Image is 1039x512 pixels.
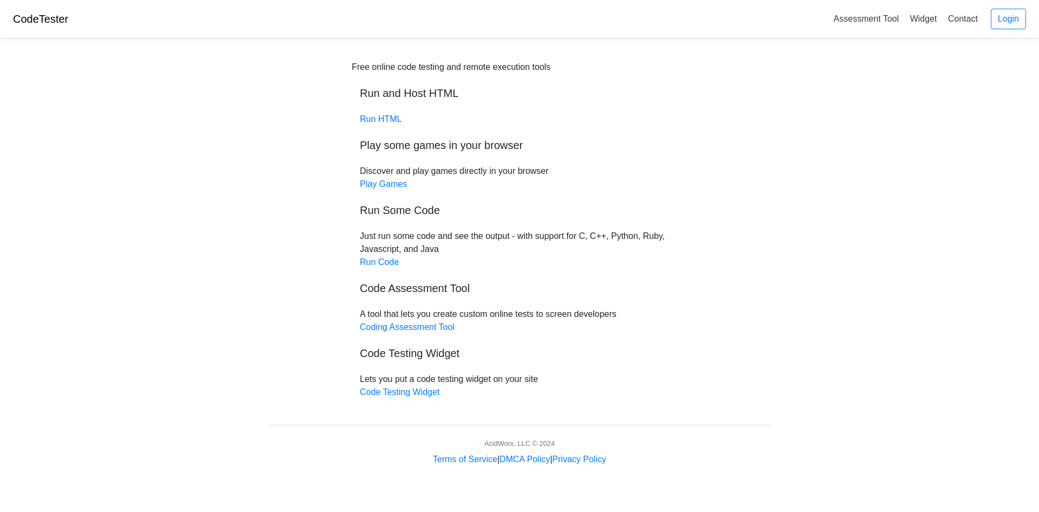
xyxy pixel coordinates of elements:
[360,322,455,332] a: Coding Assessment Tool
[944,10,982,28] a: Contact
[360,87,679,100] h5: Run and Host HTML
[360,179,407,189] a: Play Games
[360,139,679,152] h5: Play some games in your browser
[905,10,941,28] a: Widget
[499,455,550,464] a: DMCA Policy
[360,204,679,217] h5: Run Some Code
[484,438,555,449] div: AcidWorx, LLC © 2024
[553,455,607,464] a: Privacy Policy
[352,61,687,399] div: Discover and play games directly in your browser Just run some code and see the output - with sup...
[360,114,402,124] a: Run HTML
[433,453,606,466] div: | |
[360,257,399,267] a: Run Code
[360,387,439,397] a: Code Testing Widget
[360,347,679,360] h5: Code Testing Widget
[13,13,68,25] a: CodeTester
[352,61,550,74] div: Free online code testing and remote execution tools
[991,9,1026,29] a: Login
[433,455,497,464] a: Terms of Service
[829,10,903,28] a: Assessment Tool
[360,282,679,295] h5: Code Assessment Tool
